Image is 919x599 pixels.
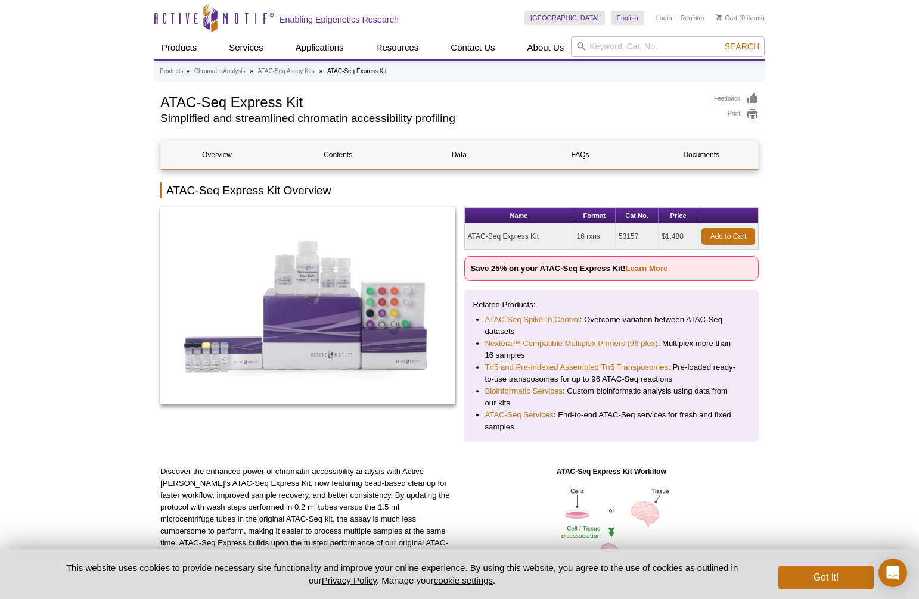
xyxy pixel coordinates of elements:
p: Related Products: [473,299,750,311]
li: » [250,68,253,74]
a: Print [714,108,759,121]
a: Add to Cart [701,228,755,245]
h1: ATAC-Seq Express Kit [160,92,702,110]
th: Name [465,208,574,224]
li: : End-to-end ATAC-Seq services for fresh and fixed samples [485,409,738,433]
li: : Overcome variation between ATAC-Seq datasets [485,314,738,338]
a: About Us [520,36,572,59]
a: Products [154,36,204,59]
a: ATAC-Seq Assay Kits [258,66,315,77]
img: Your Cart [716,14,722,20]
th: Format [573,208,616,224]
a: Cart [716,14,737,22]
a: Data [403,141,515,169]
li: : Pre-loaded ready-to-use transposomes for up to 96 ATAC-Seq reactions [485,361,738,385]
a: Services [222,36,271,59]
div: Open Intercom Messenger [878,559,907,587]
a: Learn More [625,264,667,273]
button: cookie settings [434,575,493,585]
a: ATAC-Seq Spike-In Control [485,314,580,326]
a: Bioinformatic Services [485,385,563,397]
li: (0 items) [716,11,765,25]
input: Keyword, Cat. No. [571,36,765,57]
p: Discover the enhanced power of chromatin accessibility analysis with Active [PERSON_NAME]’s ATAC-... [160,466,455,573]
a: Documents [645,141,757,169]
a: [GEOGRAPHIC_DATA] [524,11,605,25]
h2: Enabling Epigenetics Research [280,14,399,25]
a: Register [680,14,704,22]
th: Price [659,208,698,224]
a: Resources [369,36,426,59]
td: $1,480 [659,224,698,249]
li: | [675,11,677,25]
a: Privacy Policy [322,575,377,585]
th: Cat No. [616,208,659,224]
a: Applications [288,36,351,59]
a: Feedback [714,92,759,105]
button: Search [721,41,763,52]
li: : Multiplex more than 16 samples [485,338,738,361]
a: Contact Us [443,36,502,59]
a: Contents [282,141,394,169]
li: ATAC-Seq Express Kit [327,68,387,74]
a: FAQs [524,141,637,169]
a: Nextera™-Compatible Multiplex Primers (96 plex) [485,338,658,350]
li: » [319,68,323,74]
strong: Save 25% on your ATAC-Seq Express Kit! [471,264,668,273]
a: Products [160,66,183,77]
a: Tn5 and Pre-indexed Assembled Tn5 Transposomes [485,361,669,373]
a: Login [656,14,672,22]
img: ATAC-Seq Express Kit [160,207,455,404]
td: 16 rxns [573,224,616,249]
p: This website uses cookies to provide necessary site functionality and improve your online experie... [45,561,759,586]
td: ATAC-Seq Express Kit [465,224,574,249]
strong: ATAC-Seq Express Kit Workflow [557,467,666,476]
h2: ATAC-Seq Express Kit Overview [160,182,759,198]
a: Chromatin Analysis [194,66,246,77]
h2: Simplified and streamlined chromatin accessibility profiling [160,113,702,124]
button: Got it! [778,566,874,589]
span: Search [725,42,759,51]
a: English [611,11,644,25]
a: Overview [161,141,273,169]
li: : Custom bioinformatic analysis using data from our kits [485,385,738,409]
a: ATAC-Seq Services [485,409,554,421]
td: 53157 [616,224,659,249]
li: » [186,68,190,74]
